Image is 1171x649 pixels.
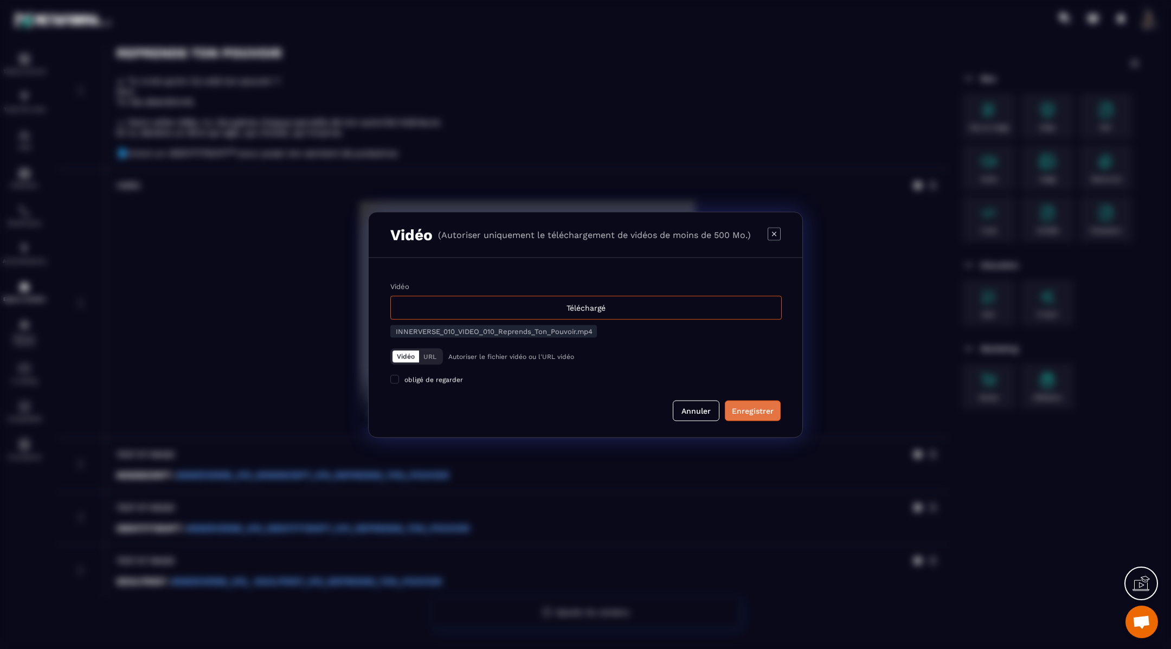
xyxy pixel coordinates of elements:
span: INNERVERSE_010_VIDEO_010_Reprends_Ton_Pouvoir.mp4 [396,327,593,335]
label: Vidéo [390,282,409,290]
span: obligé de regarder [404,376,463,383]
button: Annuler [673,400,719,421]
div: Téléchargé [390,295,782,319]
p: (Autoriser uniquement le téléchargement de vidéos de moins de 500 Mo.) [438,229,751,240]
div: Enregistrer [732,405,774,416]
button: Enregistrer [725,400,781,421]
a: Ouvrir le chat [1125,606,1158,638]
button: Vidéo [393,350,419,362]
p: Autoriser le fichier vidéo ou l'URL vidéo [448,352,574,360]
h3: Vidéo [390,226,433,243]
button: URL [419,350,441,362]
